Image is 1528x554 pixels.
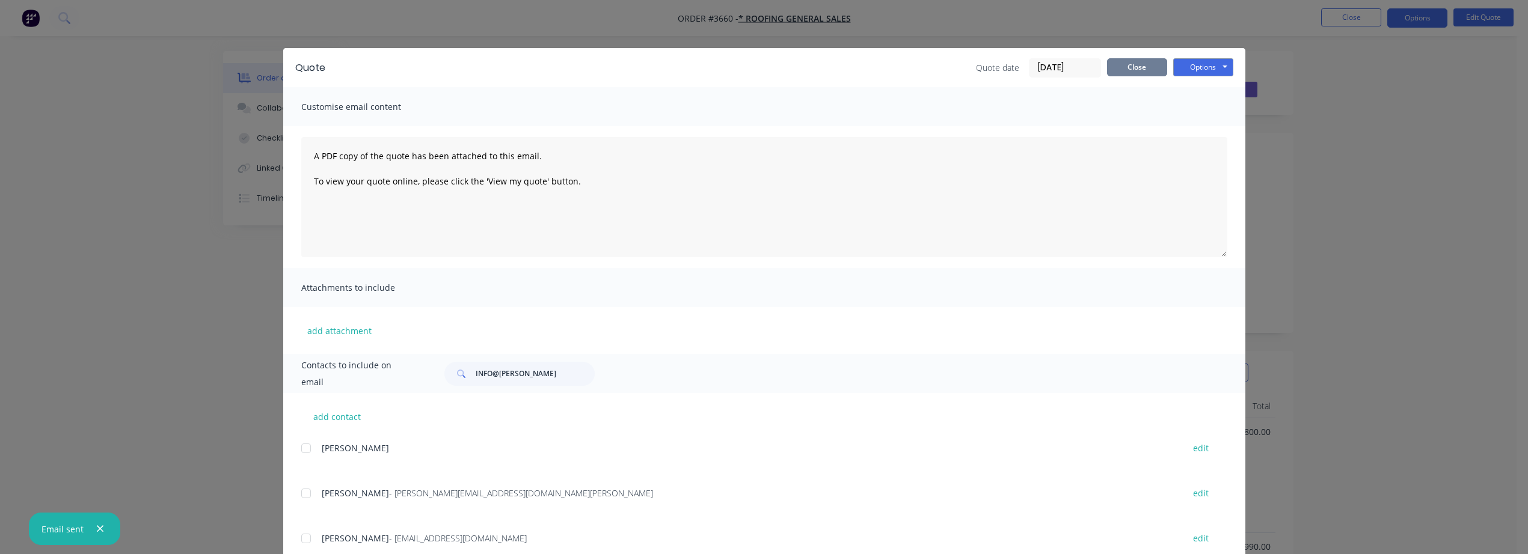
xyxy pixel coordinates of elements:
[301,99,434,115] span: Customise email content
[301,137,1227,257] textarea: A PDF copy of the quote has been attached to this email. To view your quote online, please click ...
[1173,58,1233,76] button: Options
[301,321,378,339] button: add attachment
[389,487,653,499] span: - [PERSON_NAME][EMAIL_ADDRESS][DOMAIN_NAME][PERSON_NAME]
[389,532,527,544] span: - [EMAIL_ADDRESS][DOMAIN_NAME]
[322,442,389,454] span: [PERSON_NAME]
[295,61,325,75] div: Quote
[1186,485,1216,501] button: edit
[1186,530,1216,546] button: edit
[301,279,434,296] span: Attachments to include
[41,523,84,535] div: Email sent
[976,61,1019,74] span: Quote date
[322,487,389,499] span: [PERSON_NAME]
[1107,58,1167,76] button: Close
[1186,440,1216,456] button: edit
[301,407,373,425] button: add contact
[301,357,415,391] span: Contacts to include on email
[322,532,389,544] span: [PERSON_NAME]
[476,362,595,386] input: Search...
